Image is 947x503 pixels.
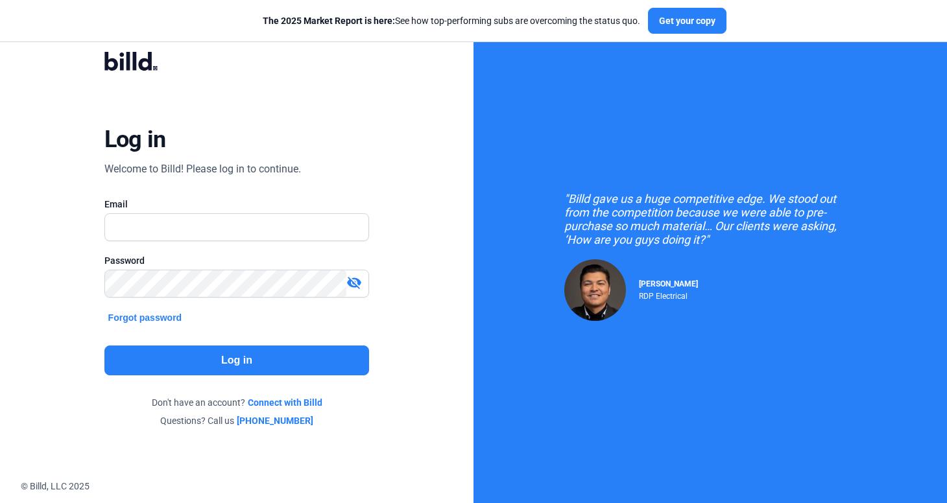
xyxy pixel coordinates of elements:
[104,125,166,154] div: Log in
[263,16,395,26] span: The 2025 Market Report is here:
[248,396,322,409] a: Connect with Billd
[564,259,626,321] img: Raul Pacheco
[263,14,640,27] div: See how top-performing subs are overcoming the status quo.
[104,254,370,267] div: Password
[237,414,313,427] a: [PHONE_NUMBER]
[639,279,698,288] span: [PERSON_NAME]
[104,414,370,427] div: Questions? Call us
[104,396,370,409] div: Don't have an account?
[564,192,856,246] div: "Billd gave us a huge competitive edge. We stood out from the competition because we were able to...
[648,8,726,34] button: Get your copy
[104,198,370,211] div: Email
[104,345,370,375] button: Log in
[639,288,698,301] div: RDP Electrical
[104,310,186,325] button: Forgot password
[104,161,301,177] div: Welcome to Billd! Please log in to continue.
[346,275,362,290] mat-icon: visibility_off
